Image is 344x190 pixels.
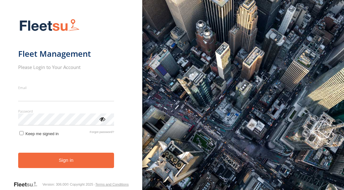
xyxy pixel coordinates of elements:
input: Keep me signed in [19,131,23,135]
div: Version: 306.00 [42,182,66,186]
a: Visit our Website [13,181,42,187]
button: Sign in [18,153,114,168]
h2: Please Login to Your Account [18,64,114,70]
label: Password [18,109,114,113]
img: Fleetsu [18,18,81,34]
h1: Fleet Management [18,49,114,59]
div: © Copyright 2025 - [66,182,129,186]
span: Keep me signed in [25,131,59,136]
a: Terms and Conditions [95,182,128,186]
div: ViewPassword [99,116,105,122]
form: main [18,15,124,181]
a: Forgot password? [90,130,114,136]
label: Email [18,85,114,90]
